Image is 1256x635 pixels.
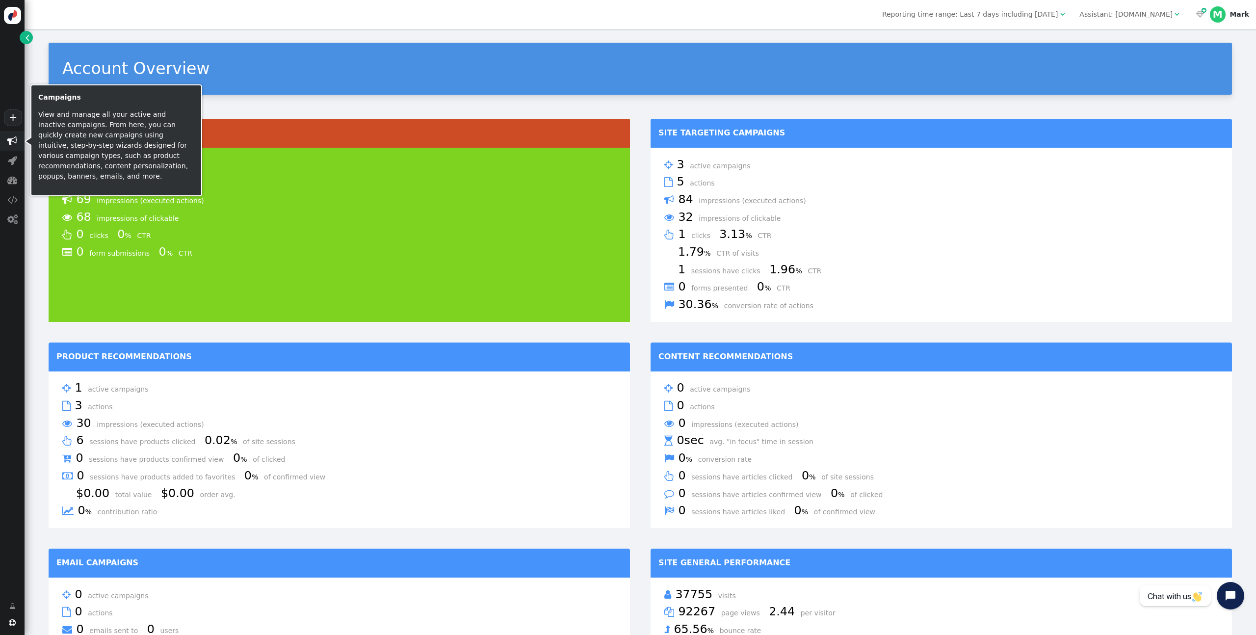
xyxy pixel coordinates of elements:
[678,605,719,618] span: 92267
[664,416,674,431] span: 
[831,486,848,500] span: 0
[808,267,828,275] span: CTR
[1202,6,1206,15] span: 
[89,249,157,257] span: form submissions
[678,192,696,206] span: 84
[1230,10,1249,19] div: Mark
[677,433,707,447] span: 0sec
[20,31,33,44] a: 
[678,263,689,276] span: 1
[240,455,247,463] small: %
[62,192,72,207] span: 
[678,469,689,482] span: 0
[664,605,674,619] span: 
[89,438,202,446] span: sessions have products clicked
[76,486,113,500] span: $0.00
[62,381,71,396] span: 
[664,398,673,413] span: 
[675,587,716,601] span: 37755
[88,403,119,411] span: actions
[115,491,159,499] span: total value
[712,302,719,310] small: %
[664,227,674,242] span: 
[76,433,87,447] span: 6
[698,455,759,463] span: conversion rate
[75,605,85,618] span: 0
[720,627,768,635] span: bounce rate
[4,109,22,126] a: +
[704,249,711,257] small: %
[1079,9,1173,20] div: Assistant: [DOMAIN_NAME]
[690,162,757,170] span: active campaigns
[8,156,17,165] span: 
[7,175,17,185] span: 
[125,232,131,239] small: %
[758,232,778,239] span: CTR
[76,227,87,241] span: 0
[62,245,72,260] span: 
[678,416,689,430] span: 0
[709,438,820,446] span: avg. "in focus" time in session
[2,597,23,615] a: 
[38,93,81,101] b: Campaigns
[764,284,771,292] small: %
[75,587,85,601] span: 0
[678,280,689,293] span: 0
[718,592,743,600] span: visits
[205,433,241,447] span: 0.02
[838,491,845,499] small: %
[179,249,199,257] span: CTR
[664,192,674,207] span: 
[160,627,185,635] span: users
[1060,11,1065,18] span: 
[76,416,94,430] span: 30
[62,605,71,619] span: 
[757,280,775,293] span: 0
[76,245,87,259] span: 0
[677,175,687,188] span: 5
[264,473,332,481] span: of confirmed view
[89,455,231,463] span: sessions have products confirmed view
[691,491,828,499] span: sessions have articles confirmed view
[200,491,242,499] span: order avg.
[678,451,696,465] span: 0
[691,508,792,516] span: sessions have articles liked
[9,601,16,611] span: 
[678,503,689,517] span: 0
[664,381,673,396] span: 
[1175,11,1179,18] span: 
[7,214,18,224] span: 
[777,284,797,292] span: CTR
[664,451,674,466] span: 
[802,469,819,482] span: 0
[664,433,673,448] span: 
[716,249,766,257] span: CTR of visits
[62,398,71,413] span: 
[62,210,72,225] span: 
[252,473,259,481] small: %
[62,469,73,483] span: 
[691,232,717,239] span: clicks
[1194,9,1206,20] a:  
[117,227,135,241] span: 0
[62,503,74,518] span: 
[690,385,757,393] span: active campaigns
[1196,11,1204,18] span: 
[677,381,687,395] span: 0
[677,158,687,171] span: 3
[686,455,693,463] small: %
[719,227,756,241] span: 3.13
[62,227,72,242] span: 
[814,508,882,516] span: of confirmed view
[651,343,1232,371] td: Content Recommendations
[97,197,210,205] span: impressions (executed actions)
[745,232,752,239] small: %
[850,491,890,499] span: of clicked
[49,119,630,148] td: Live Now (last 90 min)
[809,473,816,481] small: %
[678,227,689,241] span: 1
[89,627,145,635] span: emails sent to
[253,455,292,463] span: of clicked
[9,619,16,626] span: 
[691,421,805,428] span: impressions (executed actions)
